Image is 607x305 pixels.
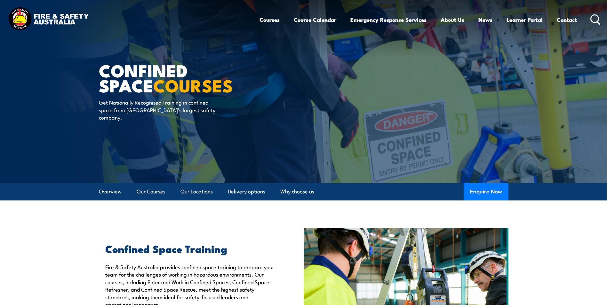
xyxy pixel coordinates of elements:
a: Course Calendar [294,11,336,28]
h1: Confined Space [99,63,257,92]
h2: Confined Space Training [105,244,274,253]
a: Delivery options [228,183,265,200]
a: Why choose us [280,183,314,200]
a: Overview [99,183,122,200]
a: Contact [557,11,577,28]
strong: COURSES [153,72,233,98]
a: Emergency Response Services [350,11,427,28]
a: Our Courses [137,183,165,200]
a: Our Locations [180,183,213,200]
a: About Us [441,11,464,28]
p: Get Nationally Recognised Training in confined space from [GEOGRAPHIC_DATA]’s largest safety comp... [99,98,216,121]
button: Enquire Now [464,183,508,200]
a: Courses [260,11,280,28]
a: News [478,11,492,28]
a: Learner Portal [507,11,543,28]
